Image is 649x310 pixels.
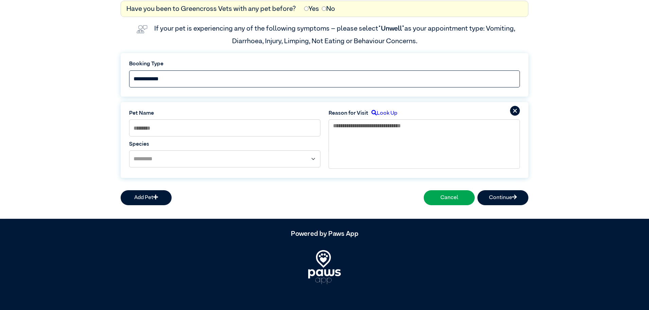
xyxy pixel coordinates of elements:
label: Reason for Visit [329,109,368,117]
img: vet [134,22,150,36]
img: PawsApp [308,250,341,284]
label: Yes [304,4,319,14]
label: Booking Type [129,60,520,68]
button: Add Pet [121,190,172,205]
input: No [322,6,326,11]
label: Look Up [368,109,397,117]
span: “Unwell” [378,25,404,32]
label: Pet Name [129,109,320,117]
label: No [322,4,335,14]
button: Cancel [424,190,475,205]
h5: Powered by Paws App [121,230,528,238]
label: Have you been to Greencross Vets with any pet before? [126,4,296,14]
label: Species [129,140,320,148]
input: Yes [304,6,309,11]
label: If your pet is experiencing any of the following symptoms – please select as your appointment typ... [154,25,516,44]
button: Continue [477,190,528,205]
